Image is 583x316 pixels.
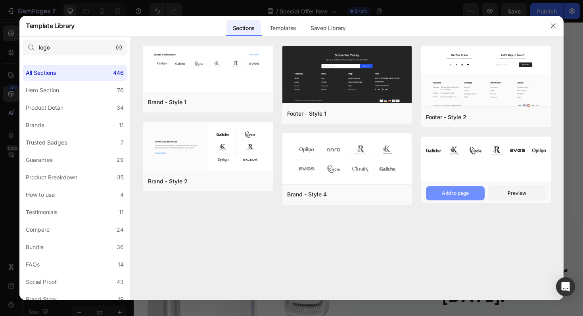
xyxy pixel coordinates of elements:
div: Bundle [26,242,44,252]
div: Brand Story [26,295,57,304]
div: 14 [118,260,124,269]
div: Guarantee [26,155,53,165]
div: 43 [117,277,124,287]
div: Your custom text goes here [51,179,150,195]
img: b1.png [143,46,273,76]
h2: Template Library [26,15,75,36]
div: 11 [119,207,124,217]
button: Preview [488,186,546,200]
div: Testimonials [26,207,58,217]
div: Preview [508,190,526,197]
div: 7 [121,138,124,147]
div: Open Intercom Messenger [556,277,575,296]
div: Product Breakdown [26,173,77,182]
img: f2.png [421,46,551,108]
div: Hero Section [26,86,59,95]
p: Claim Your Hoodie Blanket Special Offer [DATE]! [245,228,475,302]
div: How to use [26,190,55,200]
div: Brands [26,120,44,130]
div: 36 [117,242,124,252]
div: 19 [118,295,124,304]
div: Social Proof [26,277,57,287]
div: Replace this text with your content [241,145,436,161]
div: Saved Library [304,20,352,36]
div: FAQs [26,260,40,269]
div: Trusted Badges [26,138,67,147]
div: All Sections [26,68,56,78]
img: b2.png [143,122,273,172]
div: 11 [119,120,124,130]
div: Product Detail [26,103,63,112]
div: Footer - Style 1 [287,109,326,118]
div: Sections [226,20,261,36]
div: Brand - Style 1 [148,97,186,107]
div: Brand - Style 4 [287,190,327,199]
div: Your custom text goes here [51,145,150,162]
div: 76 [117,86,124,95]
div: Templates [263,20,303,36]
img: f1.png [282,46,412,105]
div: Footer - Style 2 [426,112,466,122]
div: Your custom text goes here [51,162,150,179]
div: 35 [117,173,124,182]
img: b4.png [282,133,412,185]
div: 34 [117,103,124,112]
input: E.g.: Black Friday, Sale, etc. [23,40,127,55]
div: Compare [26,225,50,234]
div: Add to page [442,190,469,197]
button: Add to page [426,186,484,200]
div: 4 [120,190,124,200]
img: b3.png [421,137,551,164]
div: Brand - Style 2 [148,177,188,186]
div: 446 [113,68,124,78]
div: 24 [117,225,124,234]
div: 29 [117,155,124,165]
